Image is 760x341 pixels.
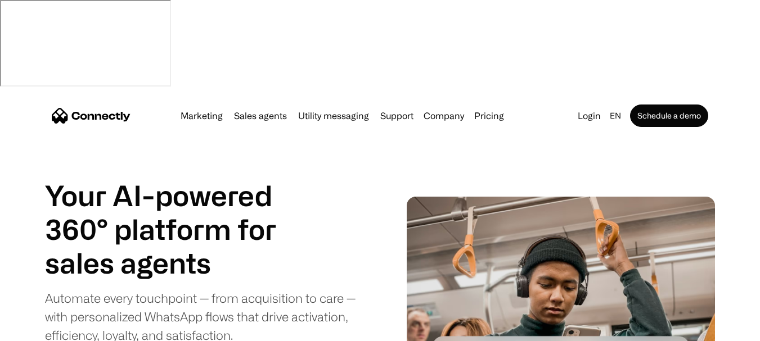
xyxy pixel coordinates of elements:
[420,108,467,124] div: Company
[52,107,131,124] a: home
[294,111,374,120] a: Utility messaging
[470,111,509,120] a: Pricing
[11,320,68,337] aside: Language selected: English
[376,111,418,120] a: Support
[45,246,304,280] h1: sales agents
[45,246,304,280] div: 1 of 4
[23,321,68,337] ul: Language list
[45,179,304,246] h1: Your AI-powered 360° platform for
[630,104,708,127] a: Schedule a demo
[45,246,304,280] div: carousel
[573,108,605,124] a: Login
[424,108,464,124] div: Company
[610,108,621,124] div: en
[605,108,628,124] div: en
[230,111,291,120] a: Sales agents
[176,111,227,120] a: Marketing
